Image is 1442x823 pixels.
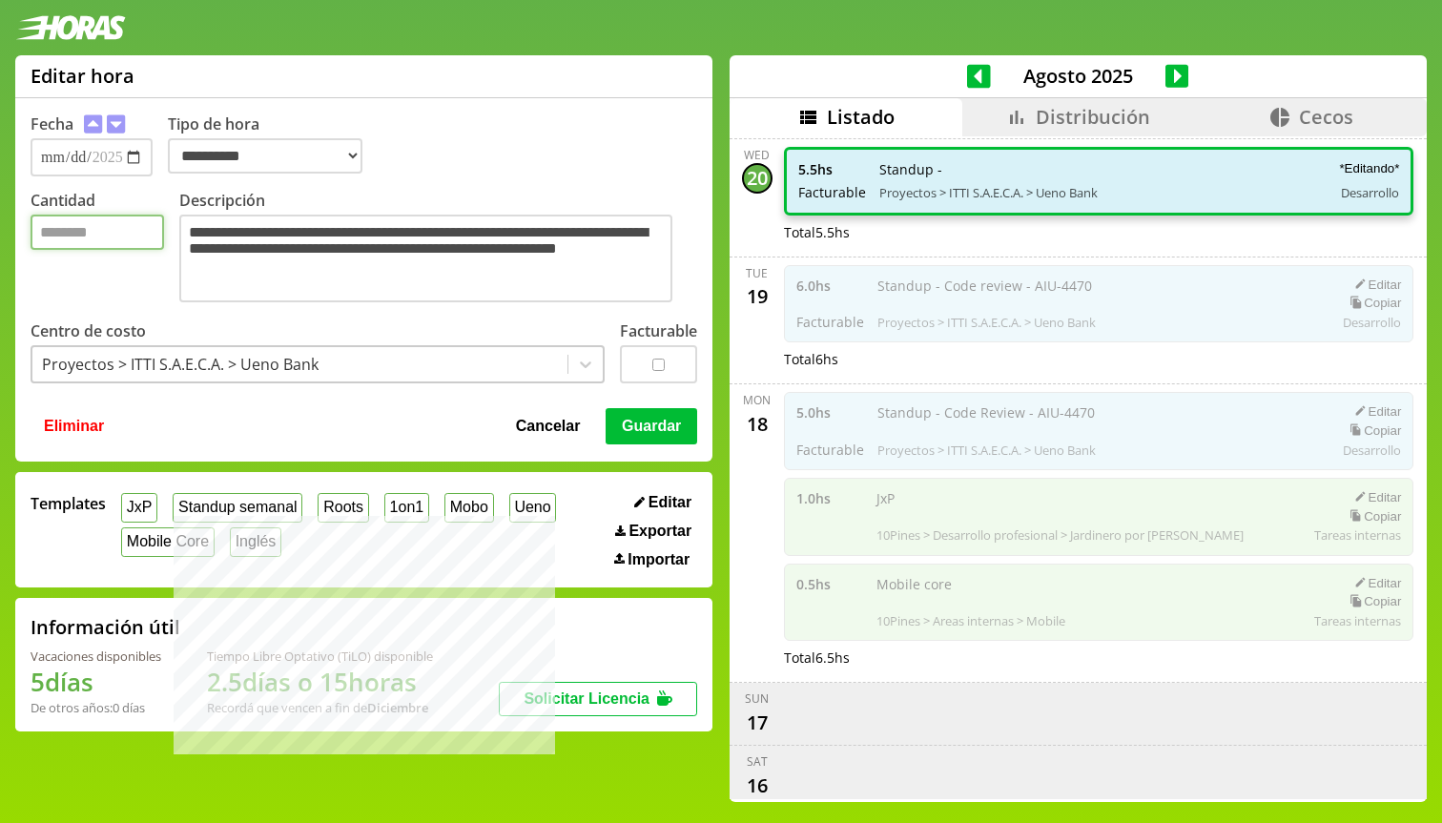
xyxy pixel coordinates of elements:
label: Tipo de hora [168,113,378,176]
label: Centro de costo [31,320,146,341]
span: Listado [827,104,895,130]
div: De otros años: 0 días [31,699,161,716]
span: Agosto 2025 [991,63,1165,89]
h2: Información útil [31,614,180,640]
button: Roots [318,493,368,523]
button: Cancelar [510,408,587,444]
button: Solicitar Licencia [499,682,697,716]
div: 19 [742,281,772,312]
button: Inglés [230,527,281,557]
label: Cantidad [31,190,179,307]
button: Mobile Core [121,527,215,557]
div: Sat [747,753,768,770]
button: JxP [121,493,157,523]
div: Tiempo Libre Optativo (TiLO) disponible [207,648,433,665]
div: Recordá que vencen a fin de [207,699,433,716]
span: Cecos [1299,104,1353,130]
div: 18 [742,408,772,439]
div: Total 5.5 hs [784,223,1414,241]
div: 16 [742,770,772,800]
div: Sun [745,690,769,707]
div: Total 6 hs [784,350,1414,368]
h1: 2.5 días o 15 horas [207,665,433,699]
span: Importar [628,551,690,568]
select: Tipo de hora [168,138,362,174]
button: 1on1 [384,493,429,523]
div: Tue [746,265,768,281]
span: Templates [31,493,106,514]
button: Exportar [609,522,697,541]
img: logotipo [15,15,126,40]
button: Mobo [444,493,494,523]
button: Standup semanal [173,493,302,523]
h1: Editar hora [31,63,134,89]
span: Exportar [628,523,691,540]
label: Descripción [179,190,697,307]
span: Distribución [1036,104,1150,130]
h1: 5 días [31,665,161,699]
span: Solicitar Licencia [524,690,649,707]
div: Proyectos > ITTI S.A.E.C.A. > Ueno Bank [42,354,319,375]
button: Eliminar [38,408,110,444]
textarea: Descripción [179,215,672,302]
button: Ueno [509,493,557,523]
div: Total 6.5 hs [784,648,1414,667]
div: scrollable content [730,136,1427,799]
div: 17 [742,707,772,737]
button: Guardar [606,408,697,444]
button: Editar [628,493,697,512]
div: Wed [744,147,770,163]
input: Cantidad [31,215,164,250]
div: 20 [742,163,772,194]
label: Fecha [31,113,73,134]
label: Facturable [620,320,697,341]
div: Vacaciones disponibles [31,648,161,665]
b: Diciembre [367,699,428,716]
div: Mon [743,392,771,408]
span: Editar [649,494,691,511]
